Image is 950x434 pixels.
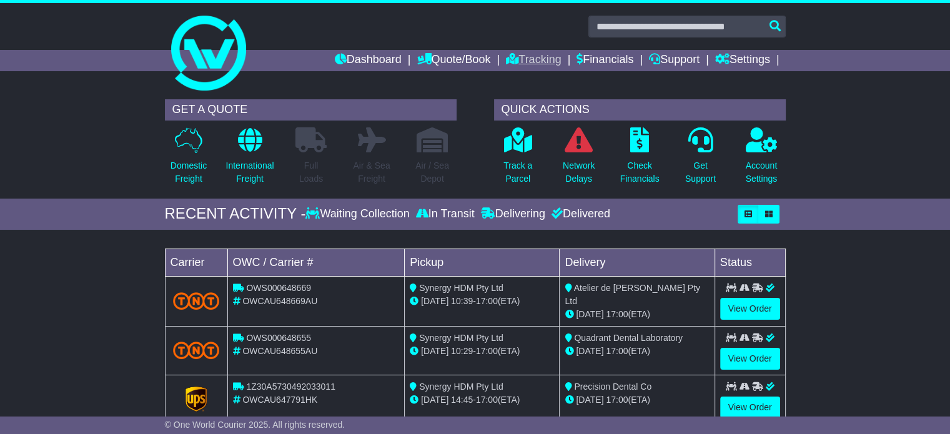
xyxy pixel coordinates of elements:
span: [DATE] [421,346,448,356]
img: GetCarrierServiceLogo [186,387,207,412]
a: Support [649,50,700,71]
a: Tracking [506,50,561,71]
span: © One World Courier 2025. All rights reserved. [165,420,345,430]
a: GetSupport [685,127,716,192]
span: Synergy HDM Pty Ltd [419,382,503,392]
p: Full Loads [295,159,327,185]
span: [DATE] [576,309,603,319]
a: Financials [576,50,633,71]
span: 17:00 [606,309,628,319]
p: Air / Sea Depot [415,159,449,185]
a: CheckFinancials [620,127,660,192]
a: View Order [720,397,780,418]
p: Air & Sea Freight [353,159,390,185]
span: 1Z30A5730492033011 [246,382,335,392]
p: Check Financials [620,159,660,185]
a: View Order [720,298,780,320]
span: OWS000648655 [246,333,311,343]
td: Delivery [560,249,715,276]
span: 17:00 [606,395,628,405]
p: Track a Parcel [503,159,532,185]
div: RECENT ACTIVITY - [165,205,306,223]
span: 10:39 [451,296,473,306]
span: [DATE] [421,395,448,405]
div: Delivered [548,207,610,221]
td: Carrier [165,249,227,276]
div: In Transit [413,207,478,221]
span: Precision Dental Co [574,382,651,392]
div: - (ETA) [410,393,554,407]
div: GET A QUOTE [165,99,457,121]
span: Synergy HDM Pty Ltd [419,283,503,293]
div: (ETA) [565,393,709,407]
span: 17:00 [476,296,498,306]
a: Dashboard [335,50,402,71]
a: Track aParcel [503,127,533,192]
img: TNT_Domestic.png [173,292,220,309]
p: International Freight [225,159,274,185]
a: Quote/Book [417,50,490,71]
span: 14:45 [451,395,473,405]
div: (ETA) [565,345,709,358]
div: (ETA) [565,308,709,321]
span: 17:00 [476,346,498,356]
a: View Order [720,348,780,370]
a: InternationalFreight [225,127,274,192]
span: 17:00 [476,395,498,405]
a: AccountSettings [745,127,778,192]
span: Quadrant Dental Laboratory [574,333,683,343]
span: OWCAU648655AU [242,346,317,356]
span: OWCAU647791HK [242,395,317,405]
span: 17:00 [606,346,628,356]
td: Pickup [405,249,560,276]
a: NetworkDelays [562,127,595,192]
a: Settings [715,50,770,71]
p: Network Delays [563,159,595,185]
td: OWC / Carrier # [227,249,405,276]
span: OWS000648669 [246,283,311,293]
span: Synergy HDM Pty Ltd [419,333,503,343]
p: Get Support [685,159,716,185]
div: QUICK ACTIONS [494,99,786,121]
span: [DATE] [421,296,448,306]
div: Delivering [478,207,548,221]
span: OWCAU648669AU [242,296,317,306]
span: Atelier de [PERSON_NAME] Pty Ltd [565,283,700,306]
span: 10:29 [451,346,473,356]
div: - (ETA) [410,345,554,358]
div: - (ETA) [410,295,554,308]
span: [DATE] [576,346,603,356]
p: Account Settings [746,159,778,185]
td: Status [715,249,785,276]
span: [DATE] [576,395,603,405]
img: TNT_Domestic.png [173,342,220,358]
div: Waiting Collection [305,207,412,221]
a: DomesticFreight [170,127,207,192]
p: Domestic Freight [171,159,207,185]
